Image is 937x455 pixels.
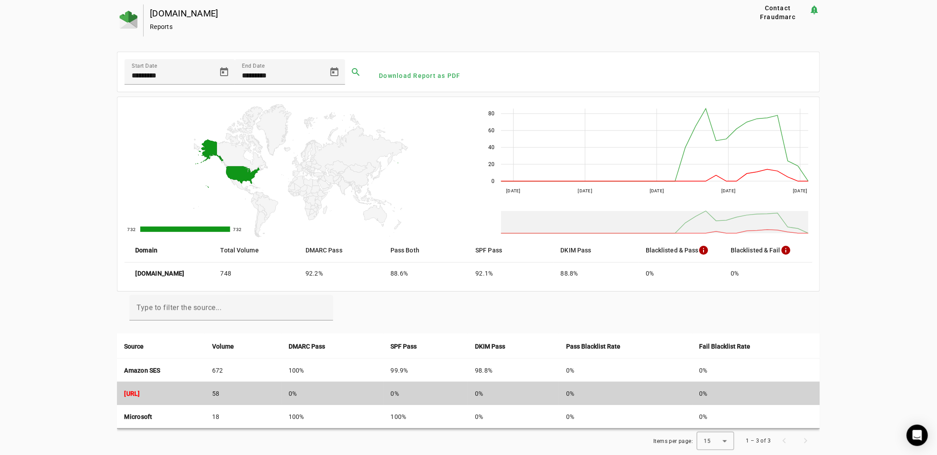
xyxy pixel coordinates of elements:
[700,341,751,351] strong: Fail Blacklist Rate
[124,341,144,351] strong: Source
[375,68,464,84] button: Download Report as PDF
[566,341,685,351] div: Pass Blacklist Rate
[124,413,152,420] strong: Microsoft
[724,263,812,284] mat-cell: 0%
[125,104,471,238] svg: A chart.
[135,269,184,278] strong: [DOMAIN_NAME]
[282,382,384,405] td: 0%
[205,359,282,382] td: 672
[793,188,808,193] text: [DATE]
[488,161,495,167] text: 20
[212,341,274,351] div: Volume
[488,110,495,117] text: 80
[721,188,736,193] text: [DATE]
[213,238,298,263] mat-header-cell: Total Volume
[746,436,771,445] div: 1 – 3 of 3
[384,359,468,382] td: 99.9%
[324,61,345,83] button: Open calendar
[212,341,234,351] strong: Volume
[700,341,813,351] div: Fail Blacklist Rate
[747,4,809,20] button: Contact Fraudmarc
[384,405,468,428] td: 100%
[298,238,383,263] mat-header-cell: DMARC Pass
[383,263,468,284] mat-cell: 88.6%
[559,382,692,405] td: 0%
[205,382,282,405] td: 58
[809,4,820,15] mat-icon: notification_important
[475,341,505,351] strong: DKIM Pass
[578,188,592,193] text: [DATE]
[469,263,554,284] mat-cell: 92.1%
[699,245,709,256] mat-icon: info
[124,367,161,374] strong: Amazon SES
[289,341,377,351] div: DMARC Pass
[242,63,265,69] mat-label: End Date
[383,238,468,263] mat-header-cell: Pass Both
[120,11,137,28] img: Fraudmarc Logo
[780,245,791,256] mat-icon: info
[639,238,724,263] mat-header-cell: Blacklisted & Pass
[468,359,559,382] td: 98.8%
[468,405,559,428] td: 0%
[150,9,718,18] div: [DOMAIN_NAME]
[468,382,559,405] td: 0%
[907,425,928,446] div: Open Intercom Messenger
[704,438,711,444] span: 15
[289,341,325,351] strong: DMARC Pass
[554,263,639,284] mat-cell: 88.8%
[135,245,157,255] strong: Domain
[650,188,664,193] text: [DATE]
[692,405,820,428] td: 0%
[692,359,820,382] td: 0%
[559,405,692,428] td: 0%
[554,238,639,263] mat-header-cell: DKIM Pass
[566,341,620,351] strong: Pass Blacklist Rate
[137,304,221,312] mat-label: Type to filter the source...
[469,238,554,263] mat-header-cell: SPF Pass
[128,227,136,232] text: 732
[124,390,140,397] strong: [URL]
[384,382,468,405] td: 0%
[491,178,495,184] text: 0
[205,405,282,428] td: 18
[488,127,495,134] text: 60
[379,71,461,80] span: Download Report as PDF
[559,359,692,382] td: 0%
[124,341,197,351] div: Source
[724,238,812,263] mat-header-cell: Blacklisted & Fail
[150,22,718,31] div: Reports
[692,382,820,405] td: 0%
[391,341,461,351] div: SPF Pass
[750,4,805,21] span: Contact Fraudmarc
[506,188,521,193] text: [DATE]
[213,61,235,83] button: Open calendar
[391,341,417,351] strong: SPF Pass
[282,359,384,382] td: 100%
[298,263,383,284] mat-cell: 92.2%
[233,227,242,232] text: 732
[639,263,724,284] mat-cell: 0%
[213,263,298,284] mat-cell: 748
[475,341,552,351] div: DKIM Pass
[488,144,495,150] text: 40
[654,437,693,446] div: Items per page:
[282,405,384,428] td: 100%
[132,63,157,69] mat-label: Start Date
